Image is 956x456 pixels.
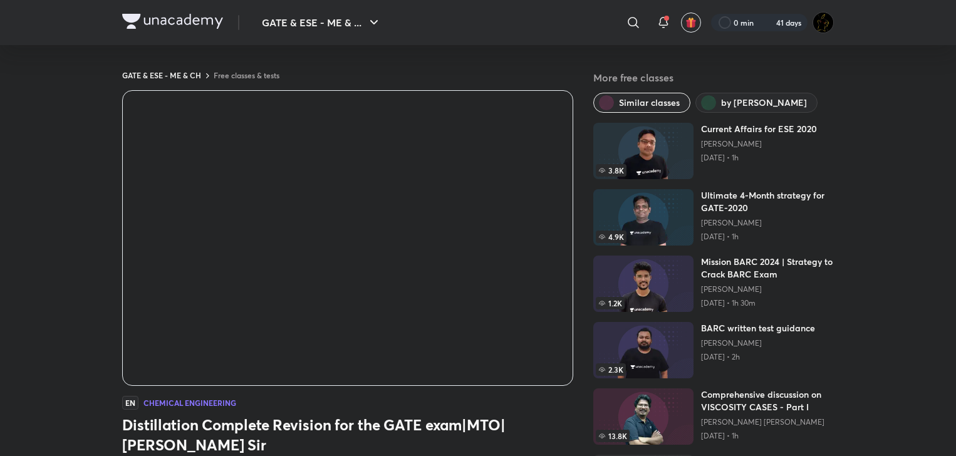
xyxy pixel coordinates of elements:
[619,96,680,109] span: Similar classes
[761,16,774,29] img: streak
[701,388,834,413] h6: Comprehensive discussion on VISCOSITY CASES - Part I
[701,123,817,135] h6: Current Affairs for ESE 2020
[143,399,236,407] h4: Chemical Engineering
[596,297,625,309] span: 1.2K
[254,10,389,35] button: GATE & ESE - ME & ...
[721,96,807,109] span: by Ankur Bansal
[701,218,834,228] a: [PERSON_NAME]
[701,352,815,362] p: [DATE] • 2h
[122,14,223,29] img: Company Logo
[685,17,697,28] img: avatar
[701,431,834,441] p: [DATE] • 1h
[701,153,817,163] p: [DATE] • 1h
[596,363,626,376] span: 2.3K
[701,338,815,348] a: [PERSON_NAME]
[593,93,690,113] button: Similar classes
[701,284,834,294] a: [PERSON_NAME]
[122,14,223,32] a: Company Logo
[123,91,573,385] iframe: Class
[681,13,701,33] button: avatar
[695,93,818,113] button: by Ankur Bansal
[701,322,815,334] h6: BARC written test guidance
[701,298,834,308] p: [DATE] • 1h 30m
[596,430,630,442] span: 13.8K
[701,232,834,242] p: [DATE] • 1h
[701,139,817,149] a: [PERSON_NAME]
[122,415,573,455] h3: Distillation Complete Revision for the GATE exam|MTO| [PERSON_NAME] Sir
[701,417,834,427] a: [PERSON_NAME] [PERSON_NAME]
[596,231,626,243] span: 4.9K
[701,189,834,214] h6: Ultimate 4-Month strategy for GATE-2020
[813,12,834,33] img: Ranit Maity01
[214,70,279,80] a: Free classes & tests
[701,256,834,281] h6: Mission BARC 2024 | Strategy to Crack BARC Exam
[122,70,201,80] a: GATE & ESE - ME & CH
[593,70,834,85] h5: More free classes
[596,164,626,177] span: 3.8K
[122,396,138,410] span: EN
